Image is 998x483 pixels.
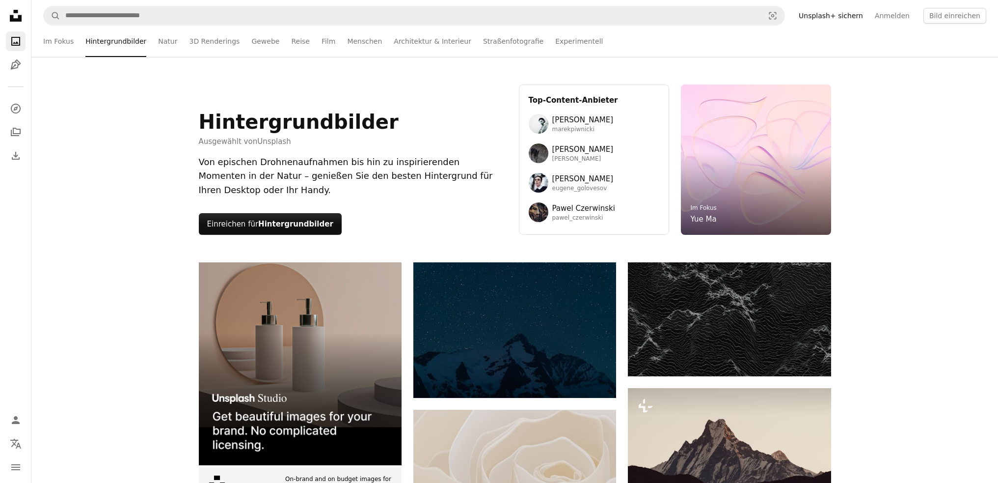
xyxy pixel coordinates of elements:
[628,262,831,376] img: Abstrakte dunkle Landschaft mit strukturierten Berggipfeln.
[258,220,333,228] strong: Hintergrundbilder
[529,202,659,222] a: Avatar von Benutzer Pawel CzerwinskiPawel Czerwinskipawel_czerwinski
[43,26,74,57] a: Im Fokus
[552,155,614,163] span: [PERSON_NAME]
[529,173,659,193] a: Avatar von Benutzer Eugene Golovesov[PERSON_NAME]eugene_golovesov
[6,122,26,142] a: Kollektionen
[6,99,26,118] a: Entdecken
[555,26,603,57] a: Experimentell
[6,31,26,51] a: Fotos
[199,213,342,235] button: Einreichen fürHintergrundbilder
[691,213,717,225] a: Yue Ma
[291,26,310,57] a: Reise
[199,262,402,465] img: file-1715714113747-b8b0561c490eimage
[529,143,548,163] img: Avatar von Benutzer Wolfgang Hasselmann
[322,26,335,57] a: Film
[529,173,548,193] img: Avatar von Benutzer Eugene Golovesov
[628,451,831,460] a: Der Gipfel eines Berges zeichnet sich als Silhouette vor einem grauen Himmel ab
[529,114,659,134] a: Avatar von Benutzer Marek Piwnicki[PERSON_NAME]marekpiwnicki
[483,26,543,57] a: Straßenfotografie
[199,136,399,147] span: Ausgewählt von
[6,55,26,75] a: Grafiken
[869,8,916,24] a: Anmelden
[158,26,177,57] a: Natur
[44,6,60,25] button: Unsplash suchen
[413,473,616,482] a: Nahaufnahme einer zarten cremefarbenen Rose
[251,26,279,57] a: Gewebe
[257,137,291,146] a: Unsplash
[529,94,659,106] h3: Top-Content-Anbieter
[6,410,26,430] a: Anmelden / Registrieren
[413,326,616,335] a: Verschneiter Berggipfel unter sternenklarem Nachthimmel
[552,214,615,222] span: pawel_czerwinski
[628,315,831,324] a: Abstrakte dunkle Landschaft mit strukturierten Berggipfeln.
[761,6,784,25] button: Visuelle Suche
[552,114,614,126] span: [PERSON_NAME]
[529,202,548,222] img: Avatar von Benutzer Pawel Czerwinski
[394,26,471,57] a: Architektur & Interieur
[529,114,548,134] img: Avatar von Benutzer Marek Piwnicki
[199,110,399,134] h1: Hintergrundbilder
[552,143,614,155] span: [PERSON_NAME]
[552,173,614,185] span: [PERSON_NAME]
[529,143,659,163] a: Avatar von Benutzer Wolfgang Hasselmann[PERSON_NAME][PERSON_NAME]
[691,204,717,211] a: Im Fokus
[793,8,869,24] a: Unsplash+ sichern
[199,155,507,198] div: Von epischen Drohnenaufnahmen bis hin zu inspirierenden Momenten in der Natur – genießen Sie den ...
[413,262,616,398] img: Verschneiter Berggipfel unter sternenklarem Nachthimmel
[43,6,785,26] form: Finden Sie Bildmaterial auf der ganzen Webseite
[552,202,615,214] span: Pawel Czerwinski
[6,146,26,166] a: Bisherige Downloads
[6,434,26,454] button: Sprache
[552,126,614,134] span: marekpiwnicki
[552,185,614,193] span: eugene_golovesov
[189,26,240,57] a: 3D Renderings
[6,457,26,477] button: Menü
[923,8,986,24] button: Bild einreichen
[347,26,382,57] a: Menschen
